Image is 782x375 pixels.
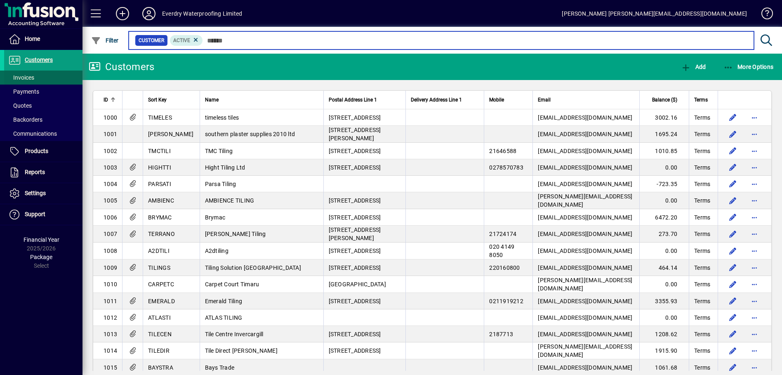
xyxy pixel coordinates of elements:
td: 0.00 [639,192,689,209]
span: 1005 [104,197,117,204]
span: [EMAIL_ADDRESS][DOMAIN_NAME] [538,214,632,221]
span: [STREET_ADDRESS] [329,148,381,154]
td: 1915.90 [639,342,689,359]
span: Quotes [8,102,32,109]
span: Terms [694,95,708,104]
button: More options [748,111,761,124]
span: Products [25,148,48,154]
td: 1695.24 [639,126,689,143]
button: More options [748,177,761,191]
span: Filter [91,37,119,44]
div: Balance ($) [645,95,685,104]
span: [EMAIL_ADDRESS][DOMAIN_NAME] [538,164,632,171]
button: Edit [726,111,740,124]
button: More options [748,261,761,274]
td: 3002.16 [639,109,689,126]
span: [EMAIL_ADDRESS][DOMAIN_NAME] [538,314,632,321]
td: 6472.20 [639,209,689,226]
button: More options [748,227,761,241]
button: More options [748,127,761,141]
button: Edit [726,261,740,274]
span: More Options [723,64,774,70]
span: Terms [694,264,710,272]
span: A2DTILI [148,248,170,254]
span: Delivery Address Line 1 [411,95,462,104]
button: Edit [726,361,740,374]
span: 1012 [104,314,117,321]
button: Edit [726,244,740,257]
span: [STREET_ADDRESS] [329,347,381,354]
div: Customers [89,60,154,73]
span: 1006 [104,214,117,221]
span: Brymac [205,214,226,221]
span: Terms [694,180,710,188]
span: [STREET_ADDRESS] [329,114,381,121]
span: EMERALD [148,298,175,304]
a: Payments [4,85,82,99]
div: [PERSON_NAME] [PERSON_NAME][EMAIL_ADDRESS][DOMAIN_NAME] [562,7,747,20]
button: More options [748,278,761,291]
button: More options [748,161,761,174]
a: Quotes [4,99,82,113]
span: A2dtiling [205,248,228,254]
td: 0.00 [639,243,689,259]
span: PARSATI [148,181,171,187]
span: 220160800 [489,264,520,271]
span: [EMAIL_ADDRESS][DOMAIN_NAME] [538,231,632,237]
span: Bays Trade [205,364,235,371]
button: More options [748,311,761,324]
a: Invoices [4,71,82,85]
span: 0211919212 [489,298,523,304]
td: 273.70 [639,226,689,243]
span: 1009 [104,264,117,271]
div: ID [104,95,117,104]
span: [EMAIL_ADDRESS][DOMAIN_NAME] [538,264,632,271]
span: Terms [694,247,710,255]
span: TERRANO [148,231,175,237]
a: Knowledge Base [755,2,772,28]
span: HIGHTTI [148,164,171,171]
span: Sort Key [148,95,167,104]
button: More Options [721,59,776,74]
span: AMBIENC [148,197,174,204]
span: 2187713 [489,331,513,337]
span: Postal Address Line 1 [329,95,377,104]
td: 1208.62 [639,326,689,342]
span: 21646588 [489,148,516,154]
a: Settings [4,183,82,204]
span: 0278570783 [489,164,523,171]
span: [PERSON_NAME][EMAIL_ADDRESS][DOMAIN_NAME] [538,193,632,208]
span: [PERSON_NAME][EMAIL_ADDRESS][DOMAIN_NAME] [538,277,632,292]
button: Add [679,59,708,74]
td: 0.00 [639,159,689,176]
span: [EMAIL_ADDRESS][DOMAIN_NAME] [538,131,632,137]
td: -723.35 [639,176,689,192]
button: Edit [726,328,740,341]
td: 0.00 [639,276,689,293]
button: Edit [726,177,740,191]
a: Support [4,204,82,225]
span: Terms [694,230,710,238]
span: [EMAIL_ADDRESS][DOMAIN_NAME] [538,364,632,371]
span: Email [538,95,551,104]
span: Customer [139,36,164,45]
span: AMBIENCE TILING [205,197,254,204]
span: Terms [694,213,710,222]
span: [EMAIL_ADDRESS][DOMAIN_NAME] [538,298,632,304]
span: Name [205,95,219,104]
span: 1011 [104,298,117,304]
span: Hight Tiling Ltd [205,164,245,171]
span: Terms [694,363,710,372]
span: 1010 [104,281,117,288]
span: Communications [8,130,57,137]
button: More options [748,344,761,357]
span: [STREET_ADDRESS] [329,197,381,204]
button: Edit [726,295,740,308]
span: ID [104,95,108,104]
button: Edit [726,194,740,207]
button: Edit [726,127,740,141]
span: Parsa Tiling [205,181,236,187]
span: [STREET_ADDRESS] [329,164,381,171]
span: TMC Tiling [205,148,233,154]
span: 1002 [104,148,117,154]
